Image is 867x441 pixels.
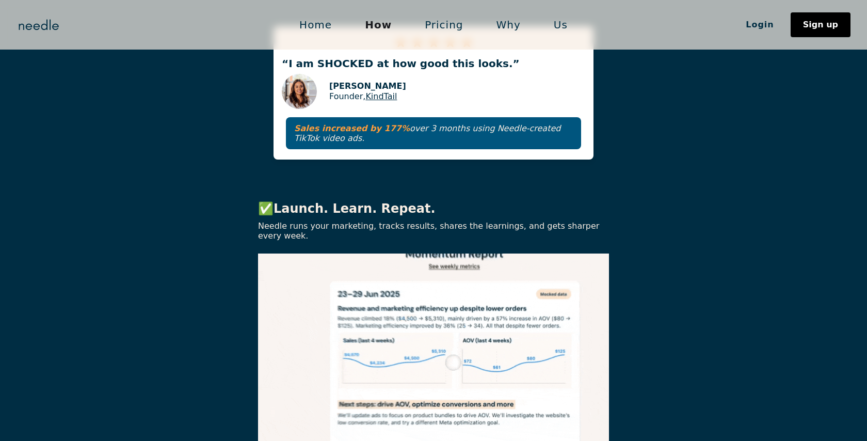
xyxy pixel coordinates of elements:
a: Sign up [791,12,850,37]
p: [PERSON_NAME] [329,81,406,91]
a: Pricing [408,14,479,36]
a: Home [283,14,348,36]
p: “I am SHOCKED at how good this looks.” [274,57,593,70]
a: KindTail [365,91,397,101]
p: Founder, [329,91,406,101]
p: over 3 months using Needle-created TikTok video ads. [294,123,573,143]
p: ✅ [258,201,609,217]
strong: Launch. Learn. Repeat. [274,201,436,216]
a: Us [537,14,584,36]
strong: Sales increased by 177% [294,123,410,133]
a: How [348,14,408,36]
a: Login [729,16,791,34]
div: Sign up [803,21,838,29]
p: Needle runs your marketing, tracks results, shares the learnings, and gets sharper every week. [258,221,609,241]
a: Why [480,14,537,36]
